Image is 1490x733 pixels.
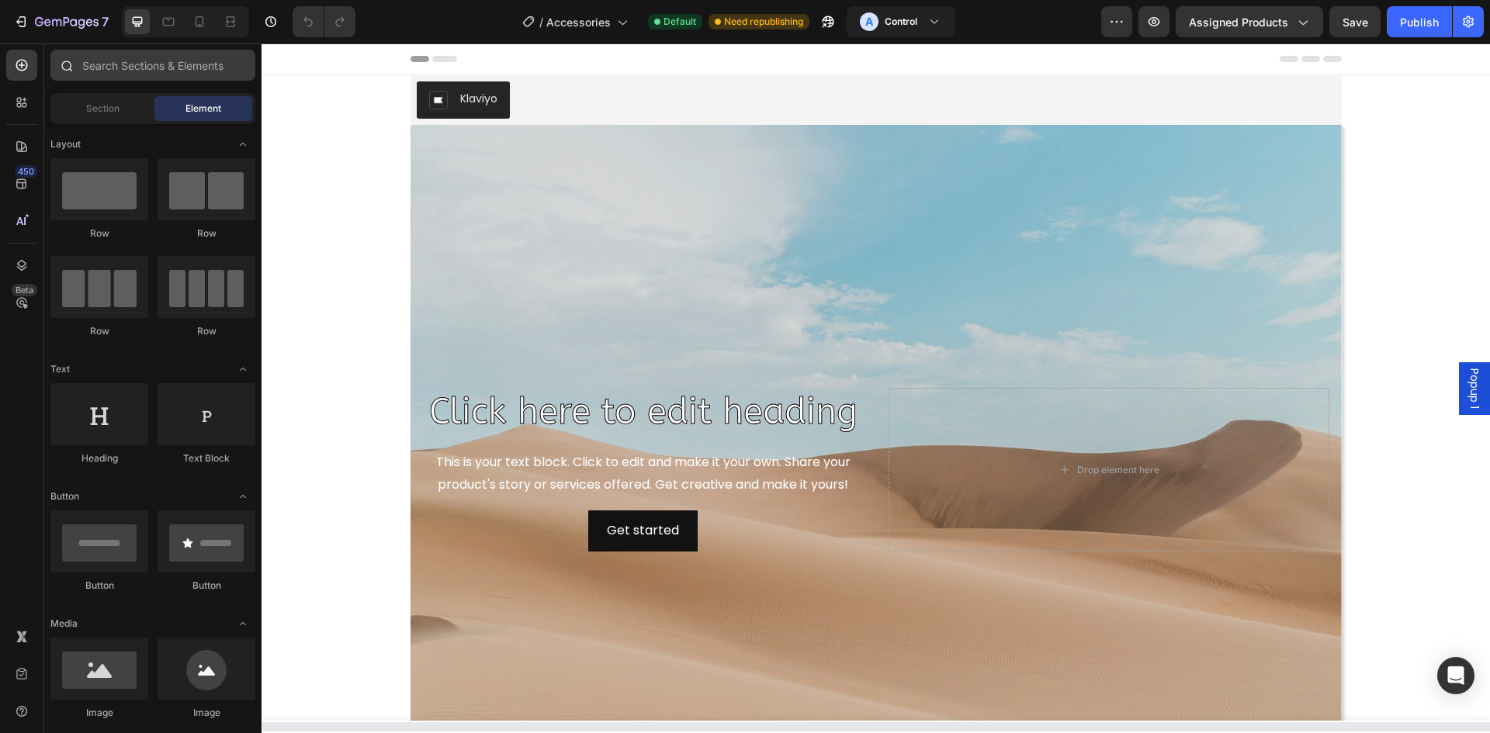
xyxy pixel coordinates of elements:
div: This is your text block. Click to edit and make it your own. Share your product's story or servic... [161,406,602,455]
span: Toggle open [230,132,255,157]
div: Klaviyo [199,47,236,64]
div: Beta [12,284,37,296]
iframe: Design area [262,43,1490,733]
button: AControl [847,6,955,37]
div: Button [158,579,255,593]
p: 7 [102,12,109,31]
div: Row [158,324,255,338]
span: Accessories [546,14,611,30]
span: Button [50,489,79,503]
div: Row [50,226,148,240]
div: Button [50,579,148,593]
span: Save [1343,16,1368,29]
span: Toggle open [230,357,255,382]
div: 450 [15,165,37,178]
span: Text [50,362,70,376]
span: Toggle open [230,611,255,636]
span: Section [86,102,120,116]
div: Image [50,706,148,720]
button: Assigned Products [1176,6,1323,37]
div: Row [50,324,148,338]
div: Undo/Redo [293,6,355,37]
div: Image [158,706,255,720]
span: Need republishing [724,15,803,29]
img: Klaviyo.png [168,47,186,66]
button: 7 [6,6,116,37]
span: Assigned Products [1189,14,1288,30]
div: Text Block [158,451,255,465]
button: Klaviyo [155,38,248,75]
span: Media [50,617,78,631]
span: Element [185,102,221,116]
h3: Control [885,14,917,29]
button: Save [1329,6,1381,37]
div: Open Intercom Messenger [1437,657,1474,694]
input: Search Sections & Elements [50,50,255,81]
div: Publish [1400,14,1439,30]
h2: Click here to edit heading [161,344,602,394]
div: Row [158,226,255,240]
span: Toggle open [230,484,255,509]
button: Get started [327,467,436,508]
span: Default [664,15,696,29]
span: Popup 1 [1205,325,1221,365]
p: A [865,14,873,29]
span: Layout [50,137,81,151]
span: / [539,14,543,30]
button: Publish [1387,6,1452,37]
div: Drop element here [816,420,898,433]
div: Get started [345,476,418,499]
div: Heading [50,451,148,465]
